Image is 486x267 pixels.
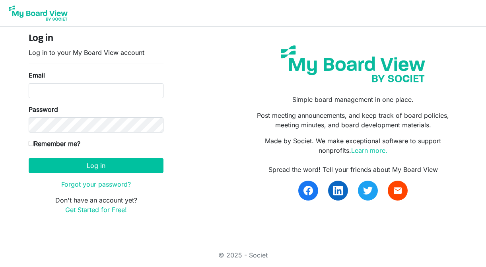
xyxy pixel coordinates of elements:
[249,136,457,155] p: Made by Societ. We make exceptional software to support nonprofits.
[249,165,457,174] div: Spread the word! Tell your friends about My Board View
[29,158,163,173] button: Log in
[249,95,457,104] p: Simple board management in one place.
[333,186,343,195] img: linkedin.svg
[363,186,373,195] img: twitter.svg
[275,39,431,88] img: my-board-view-societ.svg
[65,206,127,214] a: Get Started for Free!
[351,146,387,154] a: Learn more.
[29,141,34,146] input: Remember me?
[29,48,163,57] p: Log in to your My Board View account
[393,186,402,195] span: email
[29,70,45,80] label: Email
[29,105,58,114] label: Password
[303,186,313,195] img: facebook.svg
[61,180,131,188] a: Forgot your password?
[218,251,268,259] a: © 2025 - Societ
[29,139,80,148] label: Remember me?
[6,3,70,23] img: My Board View Logo
[29,195,163,214] p: Don't have an account yet?
[29,33,163,45] h4: Log in
[388,181,408,201] a: email
[249,111,457,130] p: Post meeting announcements, and keep track of board policies, meeting minutes, and board developm...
